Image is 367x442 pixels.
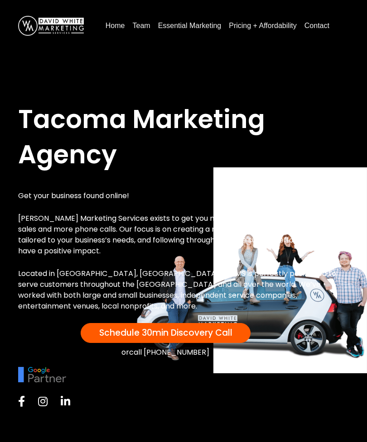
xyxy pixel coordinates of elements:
[155,19,225,33] a: Essential Marketing
[301,19,333,33] a: Contact
[129,19,154,33] a: Team
[18,22,84,29] a: DavidWhite-Marketing-Logo
[18,16,84,36] img: DavidWhite-Marketing-Logo
[102,19,129,33] a: Home
[99,327,232,339] span: Schedule 30min Discovery Call
[225,19,300,33] a: Pricing + Affordability
[18,347,313,358] div: or
[102,19,349,33] nav: Menu
[18,367,66,382] img: google-partner
[18,371,66,377] picture: google-partner
[18,101,265,172] span: Tacoma Marketing Agency
[18,268,349,312] p: Located in [GEOGRAPHIC_DATA], [GEOGRAPHIC_DATA], DWMS is perfectly positioned to serve customers ...
[18,213,349,257] p: [PERSON_NAME] Marketing Services exists to get you more leads, more online traffic, more sales an...
[18,190,349,201] p: Get your business found online!
[81,323,251,343] a: Schedule 30min Discovery Call
[129,347,209,357] a: call [PHONE_NUMBER]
